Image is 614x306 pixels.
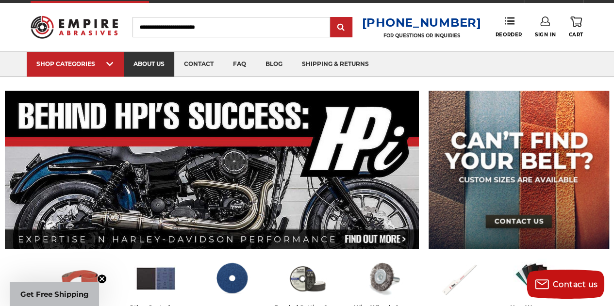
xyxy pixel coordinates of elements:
[174,52,223,77] a: contact
[362,16,481,30] a: [PHONE_NUMBER]
[223,52,256,77] a: faq
[5,91,419,249] img: Banner for an interview featuring Horsepower Inc who makes Harley performance upgrades featured o...
[286,258,329,299] img: Bonded Cutting & Grinding
[362,258,404,299] img: Wire Wheels & Brushes
[210,258,253,299] img: Sanding Discs
[292,52,379,77] a: shipping & returns
[20,290,89,299] span: Get Free Shipping
[124,52,174,77] a: about us
[59,258,101,299] img: Sanding Belts
[553,280,598,289] span: Contact us
[535,32,556,38] span: Sign In
[36,60,114,67] div: SHOP CATEGORIES
[332,18,351,37] input: Submit
[134,258,177,299] img: Other Coated Abrasives
[362,32,481,39] p: FOR QUESTIONS OR INQUIRIES
[437,258,480,299] img: Metal Saw Blades
[496,32,522,38] span: Reorder
[10,282,99,306] div: Get Free ShippingClose teaser
[527,270,604,299] button: Contact us
[496,16,522,37] a: Reorder
[569,16,583,38] a: Cart
[31,10,117,44] img: Empire Abrasives
[429,91,609,249] img: promo banner for custom belts.
[256,52,292,77] a: blog
[513,258,556,299] img: Non-woven Abrasives
[569,32,583,38] span: Cart
[97,274,107,284] button: Close teaser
